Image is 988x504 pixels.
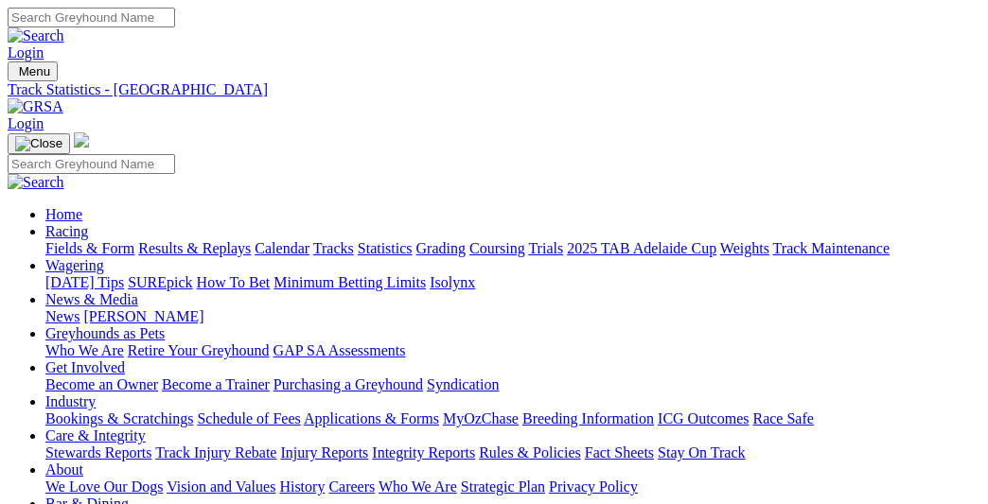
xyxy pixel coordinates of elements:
a: Care & Integrity [45,427,146,443]
a: Stay On Track [658,444,745,461]
a: Who We Are [45,342,124,358]
a: Trials [528,240,563,256]
img: Close [15,136,62,151]
a: Wagering [45,257,104,273]
a: Minimum Betting Limits [273,274,426,290]
a: GAP SA Assessments [273,342,406,358]
a: Track Statistics - [GEOGRAPHIC_DATA] [8,81,980,98]
a: Applications & Forms [304,410,439,426]
a: Become a Trainer [162,376,270,392]
a: Injury Reports [280,444,368,461]
a: Greyhounds as Pets [45,325,165,341]
a: We Love Our Dogs [45,478,163,495]
a: Rules & Policies [479,444,581,461]
a: Results & Replays [138,240,251,256]
a: Tracks [313,240,354,256]
input: Search [8,154,175,174]
a: Integrity Reports [372,444,475,461]
a: Industry [45,393,96,409]
div: Greyhounds as Pets [45,342,980,359]
div: About [45,478,980,495]
a: About [45,461,83,478]
img: GRSA [8,98,63,115]
a: Track Injury Rebate [155,444,276,461]
a: Breeding Information [522,410,654,426]
a: History [279,478,325,495]
a: Strategic Plan [461,478,545,495]
span: Menu [19,64,50,78]
a: Track Maintenance [773,240,890,256]
a: Weights [720,240,769,256]
a: Fact Sheets [585,444,654,461]
a: Fields & Form [45,240,134,256]
div: Racing [45,240,980,257]
input: Search [8,8,175,27]
a: Home [45,206,82,222]
a: Grading [416,240,466,256]
a: [DATE] Tips [45,274,124,290]
a: Coursing [469,240,525,256]
div: Get Involved [45,376,980,393]
img: Search [8,174,64,191]
a: [PERSON_NAME] [83,308,203,324]
a: Login [8,115,44,131]
a: Purchasing a Greyhound [273,376,423,392]
a: Race Safe [752,410,813,426]
a: MyOzChase [443,410,519,426]
div: Care & Integrity [45,444,980,461]
a: Login [8,44,44,61]
a: Bookings & Scratchings [45,410,193,426]
a: Privacy Policy [549,478,638,495]
a: Syndication [427,376,499,392]
a: How To Bet [197,274,271,290]
a: SUREpick [128,274,192,290]
img: Search [8,27,64,44]
a: Schedule of Fees [197,410,300,426]
div: Wagering [45,274,980,291]
button: Toggle navigation [8,61,58,81]
a: 2025 TAB Adelaide Cup [567,240,716,256]
a: ICG Outcomes [658,410,749,426]
a: Retire Your Greyhound [128,342,270,358]
a: Get Involved [45,359,125,375]
a: Statistics [358,240,413,256]
a: Become an Owner [45,376,158,392]
div: Industry [45,410,980,427]
a: News & Media [45,291,138,307]
a: Careers [328,478,375,495]
button: Toggle navigation [8,133,70,154]
a: News [45,308,79,324]
a: Stewards Reports [45,444,151,461]
div: News & Media [45,308,980,325]
img: logo-grsa-white.png [74,132,89,148]
a: Isolynx [430,274,475,290]
a: Calendar [255,240,309,256]
a: Racing [45,223,88,239]
a: Vision and Values [167,478,275,495]
a: Who We Are [379,478,457,495]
